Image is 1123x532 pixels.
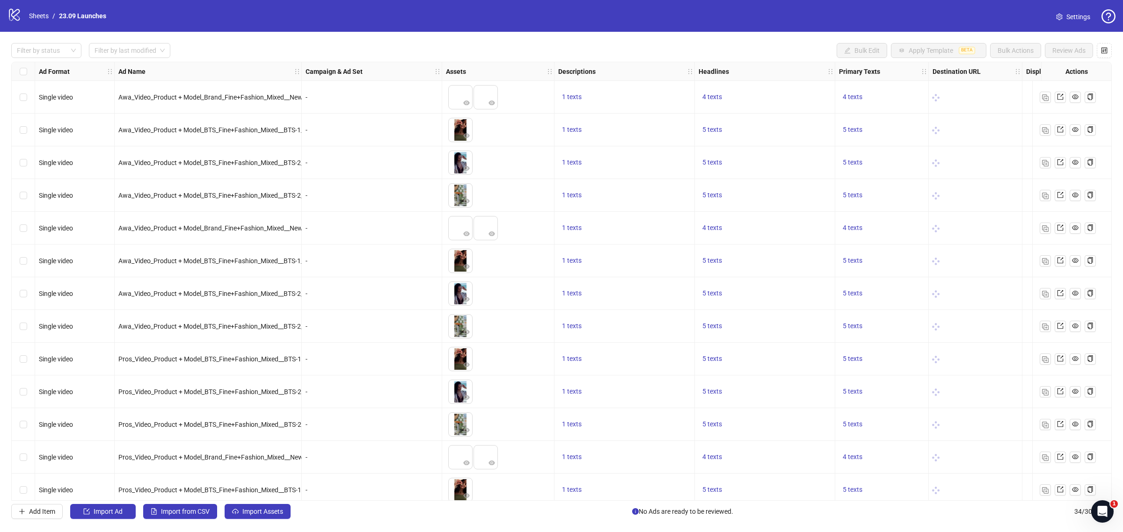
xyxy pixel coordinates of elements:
[1057,93,1064,100] span: export
[843,158,862,166] span: 5 texts
[1087,159,1094,165] span: copy
[463,132,470,139] span: eye
[702,289,722,297] span: 5 texts
[15,24,22,32] img: website_grey.svg
[449,478,472,502] img: Asset 1
[558,353,585,365] button: 1 texts
[449,249,472,273] img: Asset 1
[15,15,22,22] img: logo_orange.svg
[474,446,497,469] img: Asset 2
[699,255,726,266] button: 5 texts
[693,68,700,75] span: holder
[562,93,582,101] span: 1 texts
[463,198,470,204] span: eye
[461,425,472,436] button: Preview
[558,255,585,266] button: 1 texts
[1087,93,1094,100] span: copy
[38,54,45,62] img: tab_domain_overview_orange.svg
[1057,388,1064,395] span: export
[843,388,862,395] span: 5 texts
[839,484,866,496] button: 5 texts
[306,190,438,201] div: -
[463,427,470,433] span: eye
[12,179,35,212] div: Select row 4
[300,68,307,75] span: holder
[12,212,35,244] div: Select row 5
[12,474,35,506] div: Select row 13
[1087,126,1094,133] span: copy
[562,191,582,199] span: 1 texts
[1040,353,1051,365] button: Duplicate
[1057,453,1064,460] span: export
[702,126,722,133] span: 5 texts
[118,224,368,232] span: Awa_Video_Product + Model_Brand_Fine+Fashion_Mixed__New-Fall-Video_Fall_[DATE]
[843,355,862,362] span: 5 texts
[118,93,368,101] span: Awa_Video_Product + Model_Brand_Fine+Fashion_Mixed__New-Fall-Video_Fall_[DATE]
[449,86,472,109] img: Asset 1
[299,62,301,80] div: Resize Ad Name column
[1057,421,1064,427] span: export
[461,392,472,403] button: Preview
[702,388,722,395] span: 5 texts
[242,508,283,515] span: Import Assets
[839,223,866,234] button: 4 texts
[57,11,108,21] a: 23.09 Launches
[441,68,447,75] span: holder
[151,508,157,515] span: file-excel
[562,453,582,460] span: 1 texts
[446,66,466,77] strong: Assets
[463,329,470,335] span: eye
[306,125,438,135] div: -
[1057,192,1064,198] span: export
[306,223,438,233] div: -
[48,55,72,61] div: Domaine
[461,196,472,207] button: Preview
[118,192,336,199] span: Awa_Video_Product + Model_BTS_Fine+Fashion_Mixed__BTS-2_Fall_[DATE]
[1040,157,1051,168] button: Duplicate
[1072,290,1079,296] span: eye
[463,394,470,401] span: eye
[1042,94,1049,101] img: Duplicate
[1042,422,1049,428] img: Duplicate
[39,323,73,330] span: Single video
[1101,9,1116,23] span: question-circle
[1026,66,1062,77] strong: Display URL
[1056,14,1063,20] span: setting
[306,256,438,266] div: -
[839,92,866,103] button: 4 texts
[1040,124,1051,136] button: Duplicate
[161,508,210,515] span: Import from CSV
[558,321,585,332] button: 1 texts
[552,62,554,80] div: Resize Assets column
[107,68,113,75] span: holder
[547,68,553,75] span: holder
[1042,160,1049,166] img: Duplicate
[834,68,840,75] span: holder
[839,124,866,136] button: 5 texts
[12,375,35,408] div: Select row 10
[1057,126,1064,133] span: export
[1097,43,1112,58] button: Configure table settings
[1072,388,1079,395] span: eye
[118,323,336,330] span: Awa_Video_Product + Model_BTS_Fine+Fashion_Mixed__BTS-2_Fall_[DATE]
[839,321,866,332] button: 5 texts
[933,66,981,77] strong: Destination URL
[843,224,862,231] span: 4 texts
[143,504,217,519] button: Import from CSV
[1020,62,1022,80] div: Resize Destination URL column
[1042,454,1049,461] img: Duplicate
[39,257,73,265] span: Single video
[1087,453,1094,460] span: copy
[1072,159,1079,165] span: eye
[699,66,729,77] strong: Headlines
[463,263,470,270] span: eye
[1072,257,1079,264] span: eye
[449,446,472,469] img: Asset 1
[294,68,300,75] span: holder
[24,24,106,32] div: Domaine: [DOMAIN_NAME]
[463,100,470,106] span: eye
[843,289,862,297] span: 5 texts
[461,130,472,142] button: Preview
[461,294,472,305] button: Preview
[699,92,726,103] button: 4 texts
